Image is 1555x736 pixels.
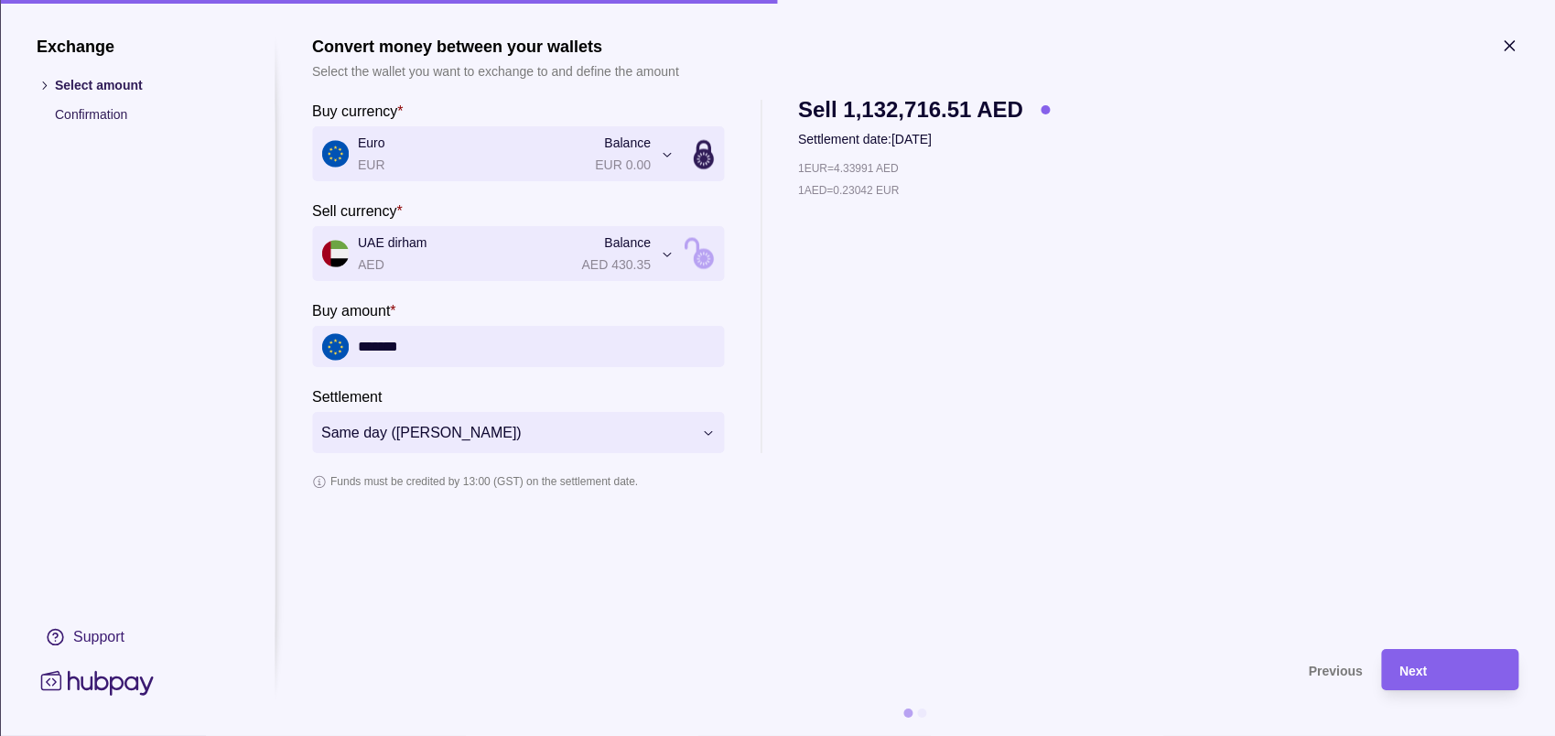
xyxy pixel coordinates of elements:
p: Confirmation [55,104,238,124]
span: Sell 1,132,716.51 AED [798,100,1023,120]
img: eu [321,333,349,361]
label: Settlement [312,385,382,407]
p: Funds must be credited by 13:00 (GST) on the settlement date. [330,471,638,492]
p: Settlement [312,389,382,405]
label: Sell currency [312,200,403,222]
button: Next [1381,649,1518,690]
p: Select amount [55,75,238,95]
p: 1 EUR = 4.33991 AED [798,158,899,179]
button: Previous [312,649,1363,690]
label: Buy amount [312,299,396,321]
p: Buy amount [312,303,390,319]
p: 1 AED = 0.23042 EUR [798,180,899,200]
p: Settlement date: [DATE] [798,129,1051,149]
div: Support [73,627,124,647]
span: Previous [1309,664,1363,678]
label: Buy currency [312,100,404,122]
p: Select the wallet you want to exchange to and define the amount [312,61,679,81]
input: amount [358,326,715,367]
span: Next [1399,664,1427,678]
h1: Convert money between your wallets [312,37,679,57]
p: Buy currency [312,103,397,119]
a: Support [37,618,238,656]
p: Sell currency [312,203,396,219]
h1: Exchange [37,37,238,57]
